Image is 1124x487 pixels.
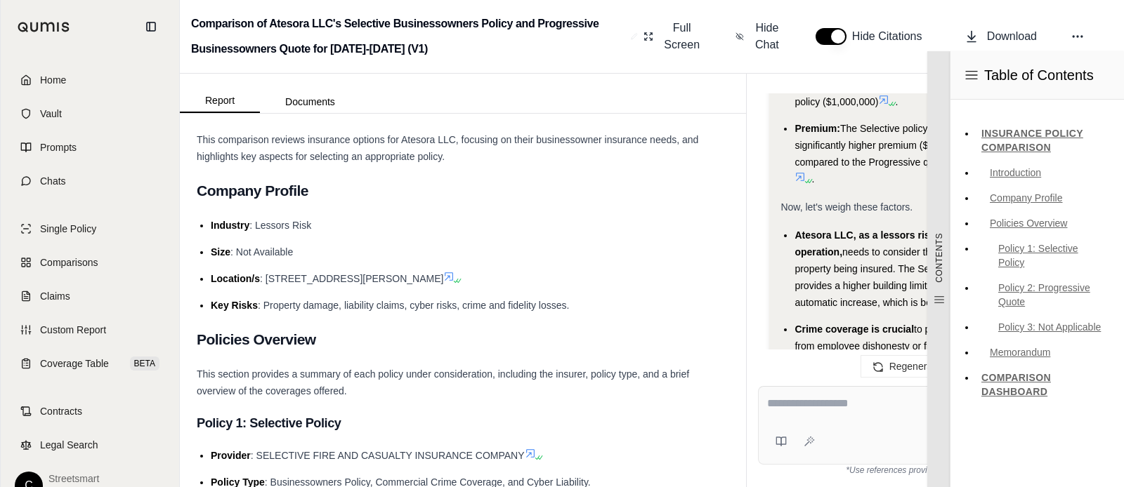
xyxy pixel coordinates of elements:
span: Location/s [211,273,260,284]
a: Comparisons [9,247,171,278]
span: . [811,173,814,185]
button: Regenerate Response [861,355,1005,378]
span: Chats [40,174,66,188]
a: Chats [9,166,171,196]
span: Home [40,73,66,87]
span: Hide Citations [852,28,931,45]
span: Full Screen [662,20,702,53]
span: . [895,96,898,107]
span: Regenerate Response [889,361,988,372]
button: Documents [260,91,360,113]
span: Provider [211,450,251,461]
span: : [STREET_ADDRESS][PERSON_NAME] [260,273,443,284]
a: Policy 1: Selective Policy [976,237,1113,274]
span: Claims [40,289,70,303]
span: needs to consider the value of the property being insured. The Selective policy provides a higher... [795,246,990,308]
button: Download [959,22,1043,51]
span: Crime coverage is crucial [795,323,914,335]
a: Single Policy [9,213,171,244]
a: Company Profile [976,187,1113,209]
a: Legal Search [9,429,171,460]
span: Atesora LLC, as a lessors risk operation, [795,229,935,258]
h2: Comparison of Atesora LLC's Selective Businessowners Policy and Progressive Businessowners Quote ... [191,11,625,62]
div: *Use references provided to verify information. [758,465,1107,476]
span: Contracts [40,404,82,418]
a: Contracts [9,396,171,427]
span: Table of Contents [984,65,1094,85]
span: : Not Available [230,246,293,258]
span: : SELECTIVE FIRE AND CASUALTY INSURANCE COMPANY [251,450,525,461]
a: Home [9,65,171,95]
span: Streetsmart [48,472,150,486]
a: Policy 2: Progressive Quote [976,276,1113,313]
a: Memorandum [976,341,1113,363]
span: : Lessors Risk [249,220,311,231]
span: Single Policy [40,222,96,236]
span: compared to the Progressive quote ($11,776) [795,156,993,168]
span: Download [987,28,1037,45]
span: Legal Search [40,438,98,452]
a: INSURANCE POLICY COMPARISON [976,122,1113,159]
span: Now, let's weigh these factors. [780,201,913,213]
span: Vault [40,107,62,121]
a: COMPARISON DASHBOARD [976,366,1113,403]
a: Policies Overview [976,212,1113,234]
a: Introduction [976,161,1113,184]
span: Prompts [40,140,77,154]
h2: Company Profile [197,176,729,206]
a: Coverage TableBETA [9,348,171,379]
img: Qumis Logo [18,22,70,32]
span: The Selective policy has a significantly higher premium ($19,222.00) [795,123,975,151]
a: Claims [9,281,171,312]
button: Report [180,89,260,113]
button: Full Screen [638,14,707,59]
span: Comparisons [40,255,98,269]
span: Custom Report [40,323,106,337]
span: This comparison reviews insurance options for Atesora LLC, focusing on their businessowner insura... [197,134,698,162]
a: Policy 3: Not Applicable [976,316,1113,338]
span: CONTENTS [934,233,945,283]
button: Collapse sidebar [140,15,162,38]
h3: Policy 1: Selective Policy [197,411,729,436]
span: This section provides a summary of each policy under consideration, including the insurer, policy... [197,368,689,396]
span: Key Risks [211,300,258,311]
span: Coverage Table [40,356,109,371]
span: Industry [211,220,249,231]
span: Size [211,246,230,258]
h2: Policies Overview [197,325,729,354]
button: Hide Chat [730,14,788,59]
a: Vault [9,98,171,129]
span: compared to the Selective policy ($1,000,000) [795,79,977,107]
span: BETA [130,356,159,371]
a: Prompts [9,132,171,163]
span: Hide Chat [752,20,782,53]
span: Premium: [795,123,840,134]
span: : Property damage, liability claims, cyber risks, crime and fidelity losses. [258,300,569,311]
a: Custom Report [9,314,171,345]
